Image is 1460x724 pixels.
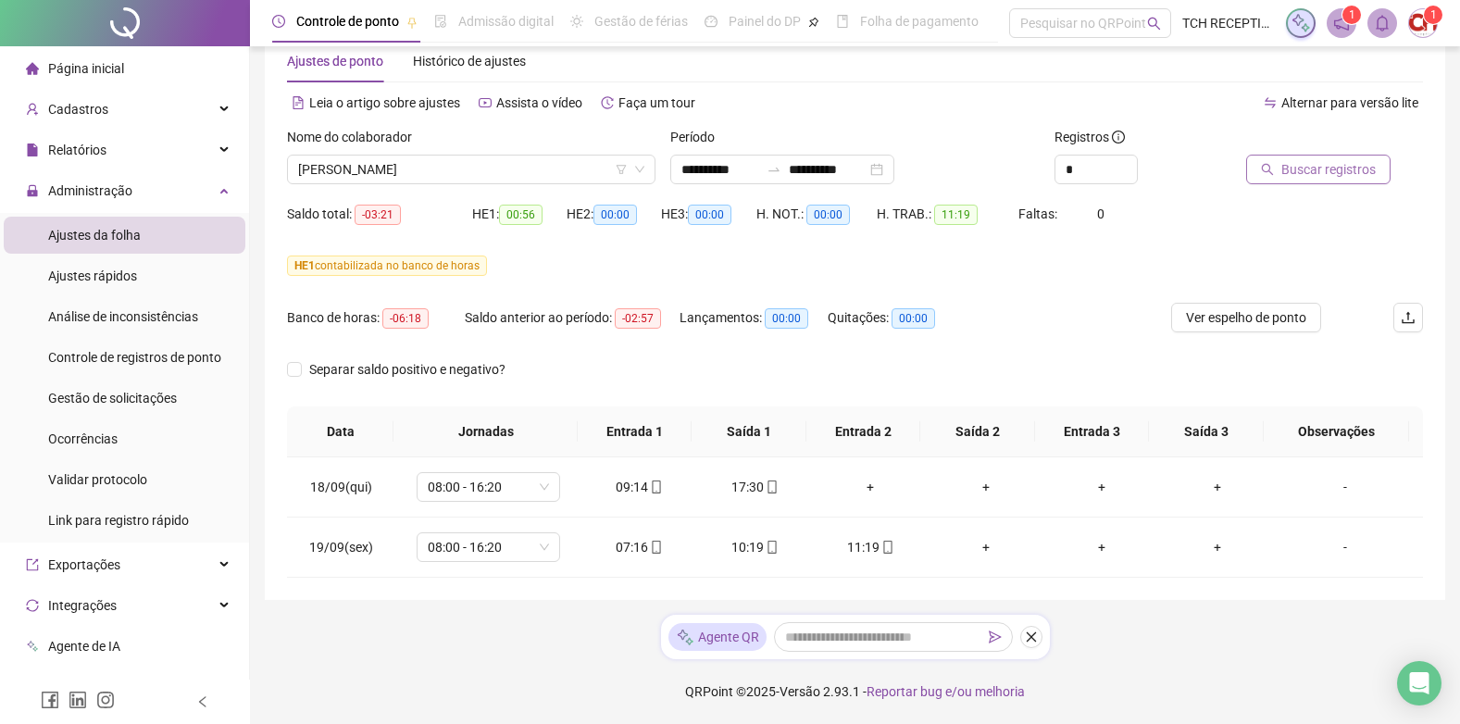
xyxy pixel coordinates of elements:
[48,143,106,157] span: Relatórios
[1281,95,1418,110] span: Alternar para versão lite
[808,17,819,28] span: pushpin
[828,477,914,497] div: +
[499,205,543,225] span: 00:56
[48,309,198,324] span: Análise de inconsistências
[1281,159,1376,180] span: Buscar registros
[920,406,1035,457] th: Saída 2
[615,308,661,329] span: -02:57
[48,472,147,487] span: Validar protocolo
[618,95,695,110] span: Faça um tour
[48,639,120,654] span: Agente de IA
[594,14,688,29] span: Gestão de férias
[1279,421,1394,442] span: Observações
[567,204,661,225] div: HE 2:
[1035,406,1150,457] th: Entrada 3
[355,205,401,225] span: -03:21
[1342,6,1361,24] sup: 1
[860,14,979,29] span: Folha de pagamento
[496,95,582,110] span: Assista o vídeo
[26,62,39,75] span: home
[1147,17,1161,31] span: search
[413,54,526,69] span: Histórico de ajustes
[434,15,447,28] span: file-done
[867,684,1025,699] span: Reportar bug e/ou melhoria
[806,205,850,225] span: 00:00
[48,102,108,117] span: Cadastros
[1186,307,1306,328] span: Ver espelho de ponto
[458,14,554,29] span: Admissão digital
[943,477,1029,497] div: +
[292,96,305,109] span: file-text
[767,162,781,177] span: to
[764,481,779,493] span: mobile
[705,15,718,28] span: dashboard
[250,659,1460,724] footer: QRPoint © 2025 - 2.93.1 -
[287,406,393,457] th: Data
[729,14,801,29] span: Painel do DP
[828,537,914,557] div: 11:19
[601,96,614,109] span: history
[406,17,418,28] span: pushpin
[472,204,567,225] div: HE 1:
[1430,8,1437,21] span: 1
[1182,13,1275,33] span: TCH RECEPTIVO
[1054,127,1125,147] span: Registros
[712,477,798,497] div: 17:30
[1059,537,1145,557] div: +
[296,14,399,29] span: Controle de ponto
[287,307,465,329] div: Banco de horas:
[1409,9,1437,37] img: 51853
[272,15,285,28] span: clock-circle
[593,205,637,225] span: 00:00
[712,537,798,557] div: 10:19
[1171,303,1321,332] button: Ver espelho de ponto
[1175,477,1261,497] div: +
[836,15,849,28] span: book
[465,307,680,329] div: Saldo anterior ao período:
[428,473,549,501] span: 08:00 - 16:20
[294,259,315,272] span: HE 1
[69,691,87,709] span: linkedin
[1059,477,1145,497] div: +
[287,204,472,225] div: Saldo total:
[382,308,429,329] span: -06:18
[309,95,460,110] span: Leia o artigo sobre ajustes
[26,144,39,156] span: file
[765,308,808,329] span: 00:00
[756,204,877,225] div: H. NOT.:
[661,204,755,225] div: HE 3:
[1149,406,1264,457] th: Saída 3
[48,557,120,572] span: Exportações
[1333,15,1350,31] span: notification
[1397,661,1441,705] div: Open Intercom Messenger
[1018,206,1060,221] span: Faltas:
[767,162,781,177] span: swap-right
[828,307,969,329] div: Quitações:
[570,15,583,28] span: sun
[1261,163,1274,176] span: search
[1264,96,1277,109] span: swap
[764,541,779,554] span: mobile
[1246,155,1391,184] button: Buscar registros
[26,184,39,197] span: lock
[48,228,141,243] span: Ajustes da folha
[1291,477,1400,497] div: -
[1401,310,1416,325] span: upload
[892,308,935,329] span: 00:00
[670,127,727,147] label: Período
[96,691,115,709] span: instagram
[26,103,39,116] span: user-add
[1291,13,1311,33] img: sparkle-icon.fc2bf0ac1784a2077858766a79e2daf3.svg
[596,537,682,557] div: 07:16
[48,350,221,365] span: Controle de registros de ponto
[428,533,549,561] span: 08:00 - 16:20
[1424,6,1442,24] sup: Atualize o seu contato no menu Meus Dados
[943,537,1029,557] div: +
[479,96,492,109] span: youtube
[41,691,59,709] span: facebook
[989,630,1002,643] span: send
[692,406,806,457] th: Saída 1
[668,623,767,651] div: Agente QR
[1097,206,1104,221] span: 0
[287,256,487,276] span: contabilizada no banco de horas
